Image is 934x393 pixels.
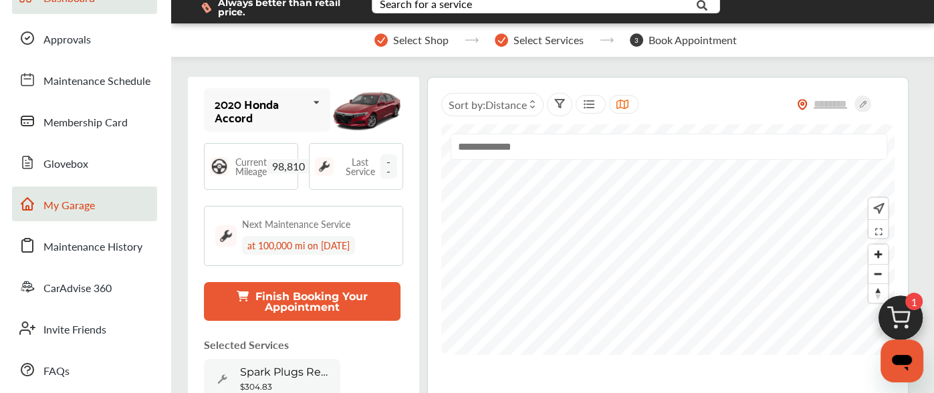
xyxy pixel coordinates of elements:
span: Sort by : [449,97,527,112]
img: maintenance_logo [315,157,334,176]
span: Select Services [513,34,584,46]
b: $304.83 [240,382,272,392]
span: Last Service [340,157,380,176]
img: stepper-checkmark.b5569197.svg [495,33,508,47]
a: FAQs [12,352,157,387]
a: Glovebox [12,145,157,180]
img: maintenance_logo [215,225,237,247]
span: Spark Plugs Replacement [240,366,334,378]
div: Next Maintenance Service [242,217,350,231]
span: Approvals [43,31,91,49]
span: Zoom out [868,265,888,283]
button: Finish Booking Your Appointment [204,282,400,321]
p: Selected Services [204,337,289,352]
span: Select Shop [393,34,449,46]
div: 2020 Honda Accord [215,97,308,124]
span: 98,810 [267,159,310,174]
span: -- [380,154,398,178]
img: cart_icon.3d0951e8.svg [868,289,933,354]
div: at 100,000 mi on [DATE] [242,236,355,255]
img: default_wrench_icon.d1a43860.svg [211,367,235,391]
button: Zoom in [868,245,888,264]
span: Invite Friends [43,321,106,339]
img: location_vector_orange.38f05af8.svg [797,99,808,110]
a: Membership Card [12,104,157,138]
a: Invite Friends [12,311,157,346]
a: Approvals [12,21,157,55]
a: My Garage [12,186,157,221]
span: 3 [630,33,643,47]
a: Maintenance Schedule [12,62,157,97]
iframe: Button to launch messaging window [881,340,923,382]
span: Membership Card [43,114,128,132]
span: Book Appointment [649,34,737,46]
img: stepper-checkmark.b5569197.svg [374,33,388,47]
img: dollor_label_vector.a70140d1.svg [201,2,211,13]
img: stepper-arrow.e24c07c6.svg [465,37,479,43]
img: stepper-arrow.e24c07c6.svg [600,37,614,43]
img: recenter.ce011a49.svg [870,201,885,216]
span: Maintenance History [43,239,142,256]
span: CarAdvise 360 [43,280,112,297]
span: 1 [905,293,923,310]
span: Glovebox [43,156,88,173]
span: FAQs [43,363,70,380]
span: My Garage [43,197,95,215]
a: CarAdvise 360 [12,269,157,304]
span: Current Mileage [235,157,267,176]
img: steering_logo [210,157,229,176]
img: mobile_13264_st0640_046.jpg [330,82,404,137]
button: Zoom out [868,264,888,283]
button: Reset bearing to north [868,283,888,303]
a: Maintenance History [12,228,157,263]
canvas: Map [441,124,900,355]
span: Maintenance Schedule [43,73,150,90]
span: Distance [485,97,527,112]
